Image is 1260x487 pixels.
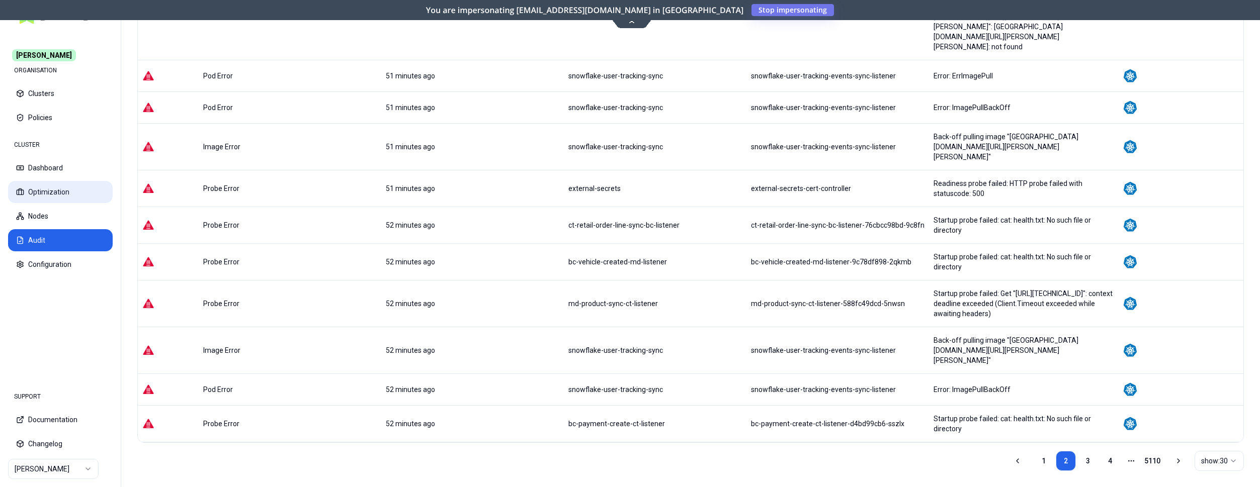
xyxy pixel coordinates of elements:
[203,142,377,152] div: Image Error
[8,433,113,455] button: Changelog
[1123,181,1138,196] img: kubernetes
[934,178,1113,199] div: Readiness probe failed: HTTP probe failed with statuscode: 500
[8,229,113,251] button: Audit
[386,104,435,112] span: 51 minutes ago
[8,135,113,155] div: CLUSTER
[203,345,377,355] div: Image Error
[142,182,154,194] img: error
[386,385,435,394] span: 52 minutes ago
[386,221,435,229] span: 52 minutes ago
[568,103,742,113] div: snowflake-user-tracking-sync
[934,215,1113,235] div: Startup probe failed: cat: health.txt: No such file or directory
[1123,68,1138,83] img: kubernetes
[203,299,377,309] div: Probe Error
[1123,100,1138,115] img: kubernetes
[142,344,154,356] img: error
[568,299,742,309] div: md-product-sync-ct-listener
[8,386,113,407] div: SUPPORT
[751,183,925,193] div: external-secrets-cert-controller
[203,71,377,81] div: Pod Error
[568,384,742,395] div: snowflake-user-tracking-sync
[386,143,435,151] span: 51 minutes ago
[142,141,154,153] img: error
[1123,296,1138,311] img: kubernetes
[386,72,435,80] span: 51 minutes ago
[934,384,1113,395] div: Error: ImagePullBackOff
[751,142,925,152] div: snowflake-user-tracking-events-sync-listener
[751,384,925,395] div: snowflake-user-tracking-events-sync-listener
[568,71,742,81] div: snowflake-user-tracking-sync
[751,345,925,355] div: snowflake-user-tracking-events-sync-listener
[1034,451,1162,471] nav: pagination
[142,298,154,310] img: error
[8,60,113,80] div: ORGANISATION
[386,300,435,308] span: 52 minutes ago
[142,383,154,396] img: error
[142,219,154,231] img: error
[1123,254,1138,269] img: kubernetes
[751,419,925,429] div: bc-payment-create-ct-listener-d4bd99cb6-sszlx
[1123,218,1138,233] img: kubernetes
[8,157,113,179] button: Dashboard
[203,183,377,193] div: Probe Error
[1142,451,1162,471] a: 5110
[386,346,435,354] span: 52 minutes ago
[203,220,377,230] div: Probe Error
[751,71,925,81] div: snowflake-user-tracking-events-sync-listener
[751,103,925,113] div: snowflake-user-tracking-events-sync-listener
[142,70,154,82] img: error
[934,288,1113,319] div: Startup probe failed: Get "[URL][TECHNICAL_ID]": context deadline exceeded (Client.Timeout exceed...
[934,414,1113,434] div: Startup probe failed: cat: health.txt: No such file or directory
[203,257,377,267] div: Probe Error
[568,183,742,193] div: external-secrets
[8,82,113,105] button: Clusters
[934,71,1113,81] div: Error: ErrImagePull
[12,49,76,61] span: [PERSON_NAME]
[8,181,113,203] button: Optimization
[934,103,1113,113] div: Error: ImagePullBackOff
[568,419,742,429] div: bc-payment-create-ct-listener
[568,220,742,230] div: ct-retail-order-line-sync-bc-listener
[8,409,113,431] button: Documentation
[934,335,1113,365] div: Back-off pulling image "[GEOGRAPHIC_DATA][DOMAIN_NAME][URL][PERSON_NAME][PERSON_NAME]"
[386,184,435,192] span: 51 minutes ago
[8,253,113,275] button: Configuration
[1123,343,1138,358] img: kubernetes
[8,107,113,129] button: Policies
[568,142,742,152] div: snowflake-user-tracking-sync
[934,132,1113,162] div: Back-off pulling image "[GEOGRAPHIC_DATA][DOMAIN_NAME][URL][PERSON_NAME][PERSON_NAME]"
[203,103,377,113] div: Pod Error
[142,102,154,114] img: error
[1056,451,1076,471] a: 2
[1034,451,1054,471] a: 1
[568,345,742,355] div: snowflake-user-tracking-sync
[1100,451,1120,471] a: 4
[1123,416,1138,431] img: kubernetes
[1123,382,1138,397] img: kubernetes
[751,299,925,309] div: md-product-sync-ct-listener-588fc49dcd-5nwsn
[751,220,925,230] div: ct-retail-order-line-sync-bc-listener-76cbcc98bd-9c8fn
[203,419,377,429] div: Probe Error
[1078,451,1098,471] a: 3
[1123,139,1138,154] img: kubernetes
[751,257,925,267] div: bc-vehicle-created-md-listener-9c78df898-2qkmb
[142,256,154,268] img: error
[934,252,1113,272] div: Startup probe failed: cat: health.txt: No such file or directory
[8,205,113,227] button: Nodes
[568,257,742,267] div: bc-vehicle-created-md-listener
[386,258,435,266] span: 52 minutes ago
[386,420,435,428] span: 52 minutes ago
[142,418,154,430] img: error
[203,384,377,395] div: Pod Error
